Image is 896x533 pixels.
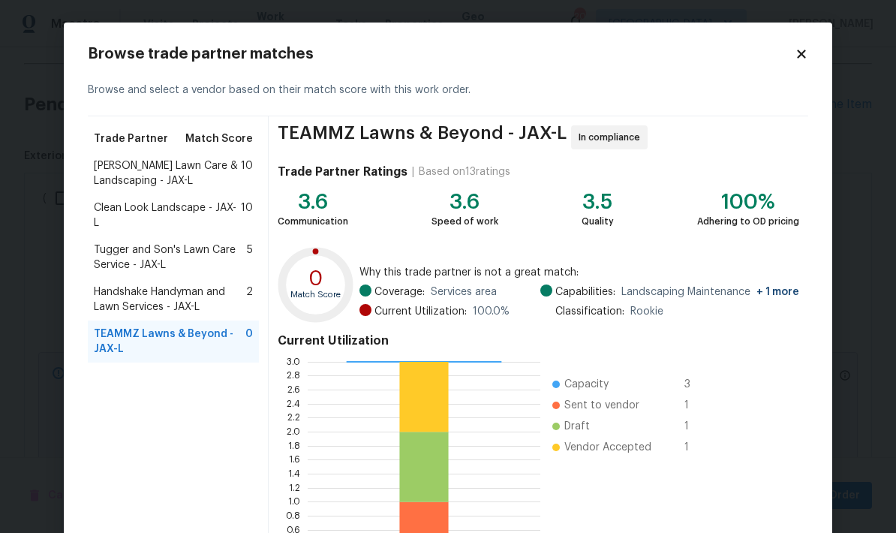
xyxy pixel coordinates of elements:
span: + 1 more [756,287,799,297]
span: Tugger and Son's Lawn Care Service - JAX-L [94,242,247,273]
span: Sent to vendor [564,398,639,413]
div: Adhering to OD pricing [697,214,799,229]
span: 100.0 % [473,304,510,319]
span: 1 [684,419,708,434]
text: 1.2 [289,483,300,492]
span: 5 [247,242,253,273]
div: Browse and select a vendor based on their match score with this work order. [88,65,808,116]
text: 1.6 [289,455,300,464]
span: Capacity [564,377,609,392]
span: Clean Look Landscape - JAX-L [94,200,241,230]
text: 2.0 [287,427,300,436]
div: 3.6 [431,194,498,209]
div: | [407,164,419,179]
div: 3.6 [278,194,348,209]
span: 1 [684,440,708,455]
h2: Browse trade partner matches [88,47,795,62]
span: Classification: [555,304,624,319]
span: Draft [564,419,590,434]
span: 2 [246,285,253,315]
span: Handshake Handyman and Lawn Services - JAX-L [94,285,246,315]
span: TEAMMZ Lawns & Beyond - JAX-L [94,327,245,357]
div: 3.5 [582,194,614,209]
span: In compliance [579,130,646,145]
text: 2.6 [287,385,300,394]
text: 0 [308,268,323,289]
span: 1 [684,398,708,413]
span: Trade Partner [94,131,168,146]
h4: Trade Partner Ratings [278,164,407,179]
span: Match Score [185,131,253,146]
div: Based on 13 ratings [419,164,510,179]
span: 0 [245,327,253,357]
text: 2.4 [287,399,300,408]
span: Current Utilization: [374,304,467,319]
span: Rookie [630,304,663,319]
span: 10 [241,158,253,188]
span: Vendor Accepted [564,440,651,455]
text: 1.8 [288,441,300,450]
div: Speed of work [431,214,498,229]
text: 0.8 [286,511,300,520]
span: Coverage: [374,285,425,300]
span: [PERSON_NAME] Lawn Care & Landscaping - JAX-L [94,158,241,188]
span: Why this trade partner is not a great match: [359,265,799,280]
span: Landscaping Maintenance [621,285,799,300]
div: Quality [582,214,614,229]
span: Capabilities: [555,285,615,300]
div: Communication [278,214,348,229]
text: 1.0 [288,497,300,506]
span: TEAMMZ Lawns & Beyond - JAX-L [278,125,567,149]
text: 3.0 [287,357,300,366]
text: 1.4 [288,469,300,478]
span: Services area [431,285,497,300]
h4: Current Utilization [278,333,799,348]
text: Match Score [290,291,341,299]
text: 2.8 [287,371,300,380]
div: 100% [697,194,799,209]
text: 2.2 [287,413,300,422]
span: 10 [241,200,253,230]
span: 3 [684,377,708,392]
